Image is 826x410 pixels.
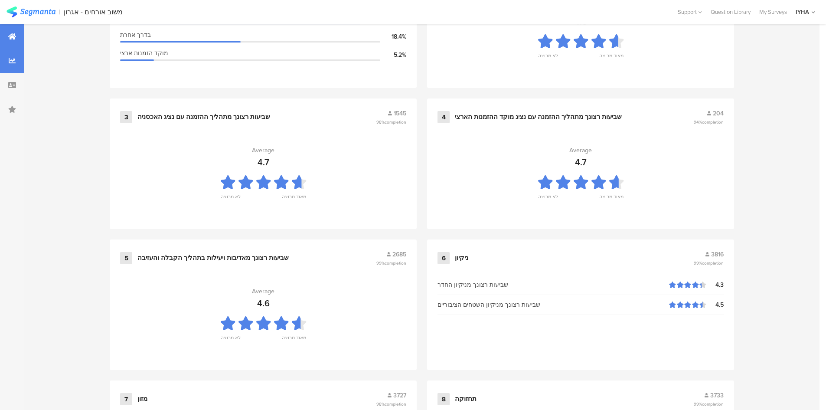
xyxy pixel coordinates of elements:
[694,401,724,407] span: 99%
[385,260,406,266] span: completion
[796,8,809,16] div: IYHA
[702,260,724,266] span: completion
[137,113,270,121] div: שביעות רצונך מתהליך ההזמנה עם נציג האכסניה
[538,52,558,64] div: לא מרוצה
[437,111,450,123] div: 4
[713,109,724,118] span: 204
[538,193,558,205] div: לא מרוצה
[392,250,406,259] span: 2685
[376,260,406,266] span: 99%
[706,280,724,289] div: 4.3
[380,50,406,59] div: 5.2%
[569,146,592,155] div: Average
[380,32,406,41] div: 18.4%
[221,334,241,346] div: לא מרוצה
[376,401,406,407] span: 98%
[59,7,60,17] div: |
[258,156,269,169] div: 4.7
[455,395,477,403] div: תחזוקה
[706,8,755,16] a: Question Library
[252,287,274,296] div: Average
[710,391,724,400] span: 3733
[437,300,669,309] div: שביעות רצונך מניקיון השטחים הציבוריים
[437,280,669,289] div: שביעות רצונך מניקיון החדר
[120,30,151,39] span: בדרך אחרת
[711,250,724,259] span: 3816
[257,297,270,310] div: 4.6
[282,334,306,346] div: מאוד מרוצה
[385,401,406,407] span: completion
[706,300,724,309] div: 4.5
[437,252,450,264] div: 6
[437,393,450,405] div: 8
[221,193,241,205] div: לא מרוצה
[702,119,724,125] span: completion
[385,119,406,125] span: completion
[755,8,791,16] a: My Surveys
[599,52,624,64] div: מאוד מרוצה
[394,109,406,118] span: 1545
[455,254,468,262] div: ניקיון
[120,49,168,58] span: מוקד הזמנות ארצי
[64,8,123,16] div: משוב אורחים - אגרון
[376,119,406,125] span: 98%
[252,146,274,155] div: Average
[120,111,132,123] div: 3
[694,260,724,266] span: 99%
[137,395,147,403] div: מזון
[7,7,56,17] img: segmanta logo
[282,193,306,205] div: מאוד מרוצה
[702,401,724,407] span: completion
[120,393,132,405] div: 7
[137,254,289,262] div: שביעות רצונך מאדיבות ויעילות בתהליך הקבלה והעזיבה
[599,193,624,205] div: מאוד מרוצה
[694,119,724,125] span: 94%
[575,156,587,169] div: 4.7
[393,391,406,400] span: 3727
[455,113,622,121] div: שביעות רצונך מתהליך ההזמנה עם נציג מוקד ההזמנות הארצי
[678,5,702,19] div: Support
[120,252,132,264] div: 5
